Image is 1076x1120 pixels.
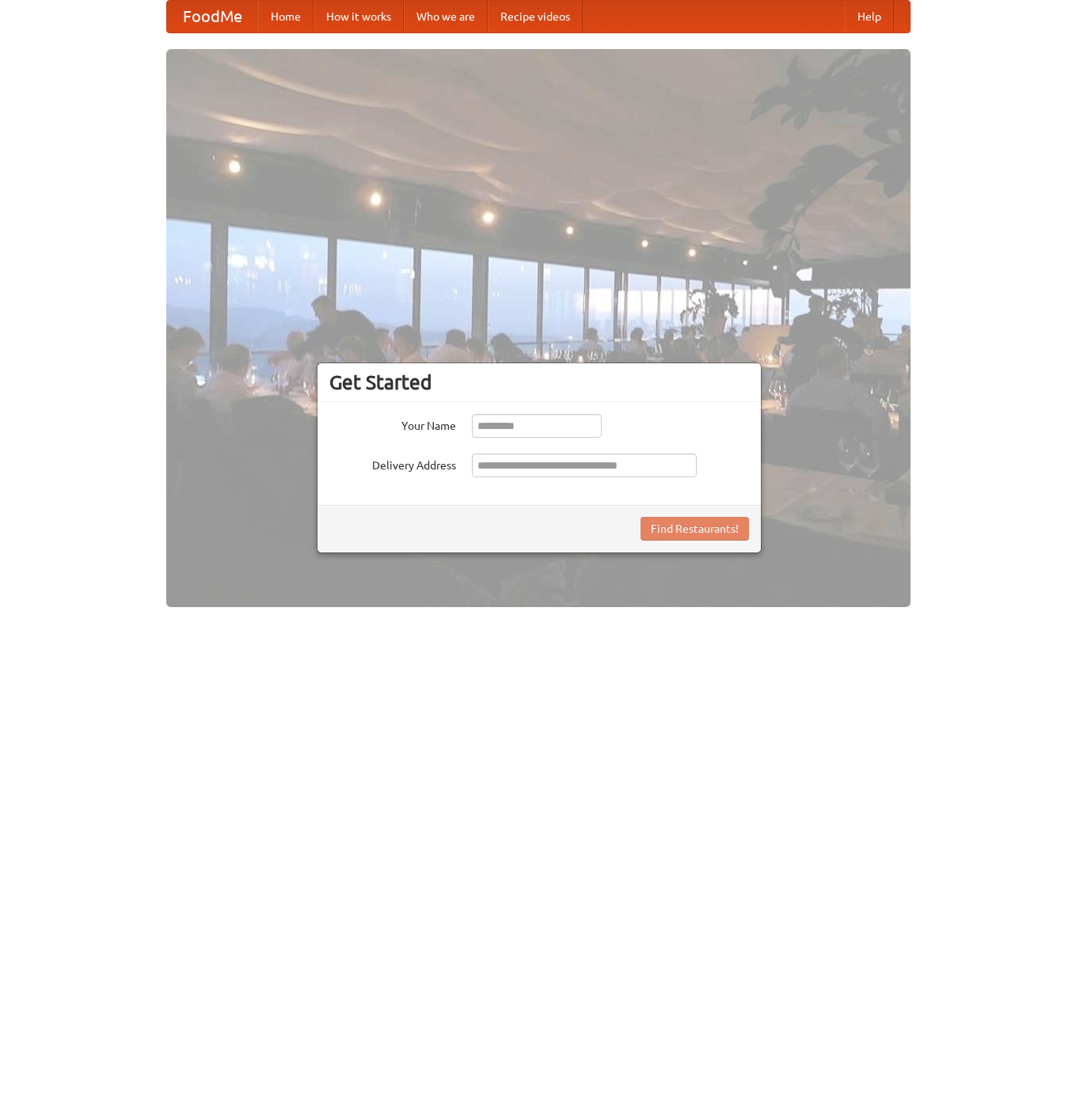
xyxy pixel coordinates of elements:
[314,1,404,32] a: How it works
[641,517,749,541] button: Find Restaurants!
[329,454,456,473] label: Delivery Address
[845,1,894,32] a: Help
[258,1,314,32] a: Home
[404,1,488,32] a: Who we are
[488,1,583,32] a: Recipe videos
[329,370,749,394] h3: Get Started
[329,414,456,434] label: Your Name
[167,1,258,32] a: FoodMe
